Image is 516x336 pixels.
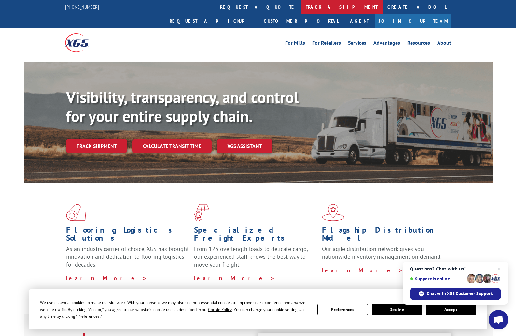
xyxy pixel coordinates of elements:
[322,204,344,221] img: xgs-icon-flagship-distribution-model-red
[66,274,147,282] a: Learn More >
[495,265,503,273] span: Close chat
[407,40,430,48] a: Resources
[66,87,299,126] b: Visibility, transparency, and control for your entire supply chain.
[77,314,100,319] span: Preferences
[322,245,442,260] span: Our agile distribution network gives you nationwide inventory management on demand.
[312,40,341,48] a: For Retailers
[194,226,317,245] h1: Specialized Freight Experts
[259,14,343,28] a: Customer Portal
[375,14,451,28] a: Join Our Team
[66,204,86,221] img: xgs-icon-total-supply-chain-intelligence-red
[194,245,317,274] p: From 123 overlength loads to delicate cargo, our experienced staff knows the best way to move you...
[372,304,422,315] button: Decline
[322,267,403,274] a: Learn More >
[65,4,99,10] a: [PHONE_NUMBER]
[194,204,209,221] img: xgs-icon-focused-on-flooring-red
[410,288,501,300] div: Chat with XGS Customer Support
[66,226,189,245] h1: Flooring Logistics Solutions
[40,299,310,320] div: We use essential cookies to make our site work. With your consent, we may also use non-essential ...
[217,139,272,153] a: XGS ASSISTANT
[343,14,375,28] a: Agent
[66,245,189,268] span: As an industry carrier of choice, XGS has brought innovation and dedication to flooring logistics...
[132,139,212,153] a: Calculate transit time
[437,40,451,48] a: About
[489,310,508,329] div: Open chat
[194,274,275,282] a: Learn More >
[427,291,493,297] span: Chat with XGS Customer Support
[285,40,305,48] a: For Mills
[410,276,465,281] span: Support is online
[165,14,259,28] a: Request a pickup
[410,266,501,271] span: Questions? Chat with us!
[208,307,232,312] span: Cookie Policy
[66,139,127,153] a: Track shipment
[426,304,476,315] button: Accept
[322,226,445,245] h1: Flagship Distribution Model
[373,40,400,48] a: Advantages
[317,304,368,315] button: Preferences
[348,40,366,48] a: Services
[29,289,487,329] div: Cookie Consent Prompt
